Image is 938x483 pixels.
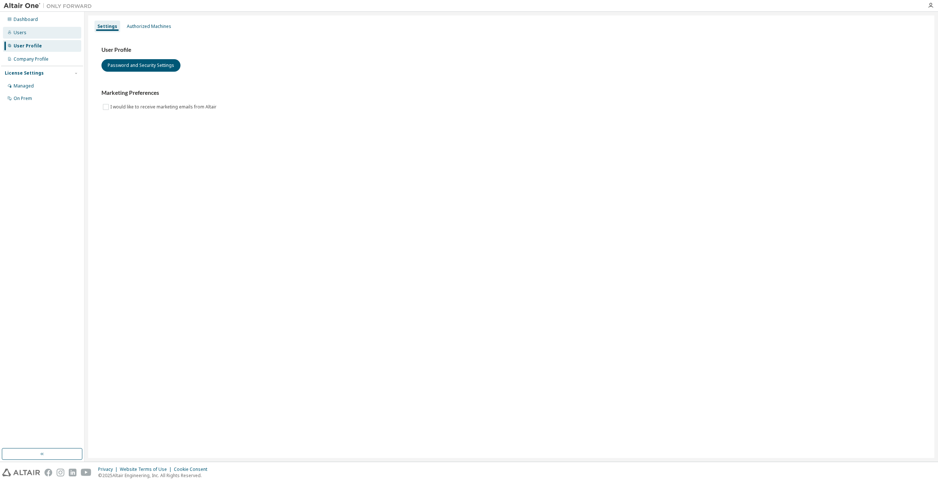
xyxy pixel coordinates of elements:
div: On Prem [14,96,32,101]
div: Settings [97,24,117,29]
div: License Settings [5,70,44,76]
button: Password and Security Settings [101,59,180,72]
img: instagram.svg [57,469,64,476]
div: Website Terms of Use [120,466,174,472]
p: © 2025 Altair Engineering, Inc. All Rights Reserved. [98,472,212,479]
h3: User Profile [101,46,921,54]
div: Cookie Consent [174,466,212,472]
img: youtube.svg [81,469,92,476]
div: Authorized Machines [127,24,171,29]
div: Dashboard [14,17,38,22]
div: Privacy [98,466,120,472]
img: altair_logo.svg [2,469,40,476]
div: Users [14,30,26,36]
h3: Marketing Preferences [101,89,921,97]
img: facebook.svg [44,469,52,476]
div: Company Profile [14,56,49,62]
div: User Profile [14,43,42,49]
img: linkedin.svg [69,469,76,476]
label: I would like to receive marketing emails from Altair [110,103,218,111]
img: Altair One [4,2,96,10]
div: Managed [14,83,34,89]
